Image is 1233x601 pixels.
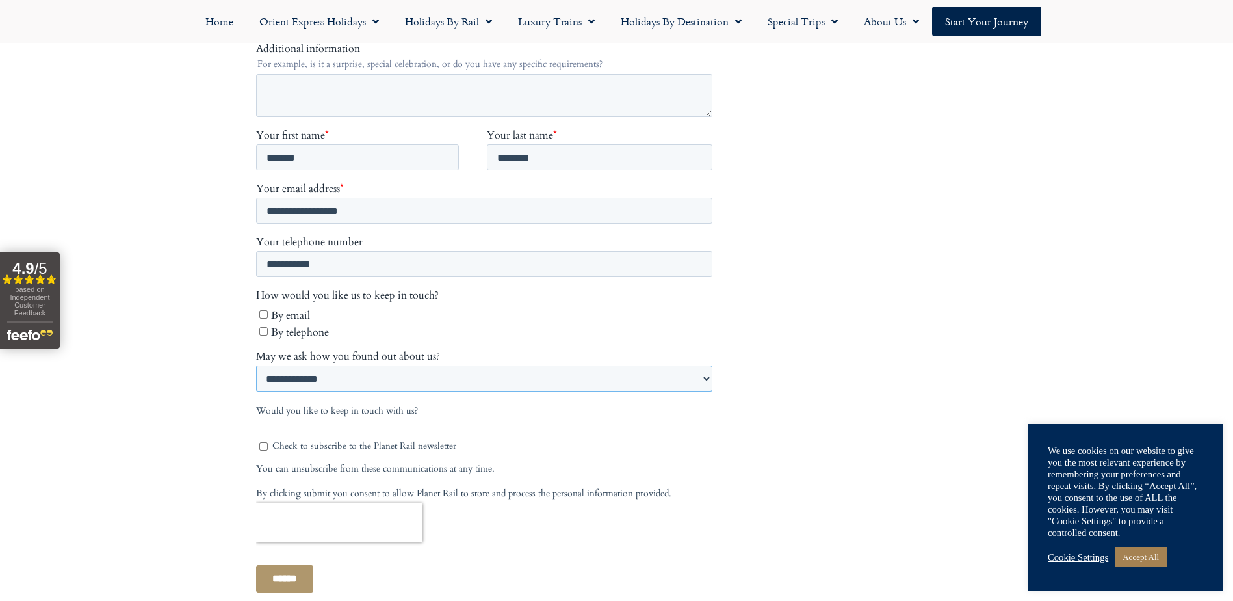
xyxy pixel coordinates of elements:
[755,7,851,36] a: Special Trips
[851,7,932,36] a: About Us
[505,7,608,36] a: Luxury Trains
[192,7,246,36] a: Home
[1115,547,1167,567] a: Accept All
[246,7,392,36] a: Orient Express Holidays
[932,7,1041,36] a: Start your Journey
[392,7,505,36] a: Holidays by Rail
[6,7,1227,36] nav: Menu
[1048,445,1204,539] div: We use cookies on our website to give you the most relevant experience by remembering your prefer...
[608,7,755,36] a: Holidays by Destination
[1048,552,1108,563] a: Cookie Settings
